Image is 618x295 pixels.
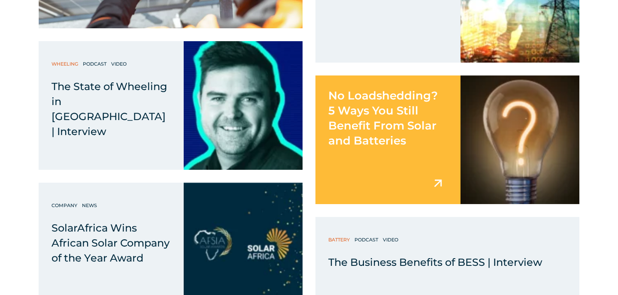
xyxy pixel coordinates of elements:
[328,89,438,147] span: No Loadshedding? 5 Ways You Still Benefit From Solar and Batteries
[328,235,352,244] a: Battery
[83,60,109,68] a: Podcast
[111,60,129,68] a: Video
[430,176,445,191] img: arrow icon
[460,75,579,204] img: LIVE | No Loadshedding? 5 Ways You Still Benefit From Solar and Batteries
[328,256,542,268] span: The Business Benefits of BESS | Interview
[354,235,380,244] a: Podcast
[51,201,79,210] a: Company
[184,41,303,170] img: LIVE | David McDonald | SolarAfrica | MyBroadband | Battery
[383,235,400,244] a: Video
[82,201,99,210] a: News
[51,60,80,68] a: Wheeling
[51,80,167,138] span: The State of Wheeling in [GEOGRAPHIC_DATA] | Interview
[51,222,170,264] span: SolarAfrica Wins African Solar Company of the Year Award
